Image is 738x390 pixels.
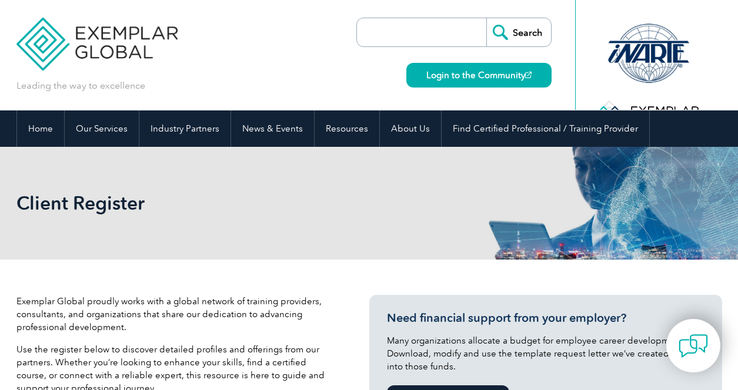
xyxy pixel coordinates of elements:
[679,331,708,361] img: contact-chat.png
[16,194,510,213] h2: Client Register
[315,110,379,147] a: Resources
[380,110,441,147] a: About Us
[17,110,64,147] a: Home
[16,295,334,334] p: Exemplar Global proudly works with a global network of training providers, consultants, and organ...
[525,72,532,78] img: open_square.png
[16,79,145,92] p: Leading the way to excellence
[387,311,704,325] h3: Need financial support from your employer?
[387,334,704,373] p: Many organizations allocate a budget for employee career development. Download, modify and use th...
[406,63,552,88] a: Login to the Community
[442,110,649,147] a: Find Certified Professional / Training Provider
[65,110,139,147] a: Our Services
[139,110,231,147] a: Industry Partners
[486,18,551,46] input: Search
[231,110,314,147] a: News & Events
